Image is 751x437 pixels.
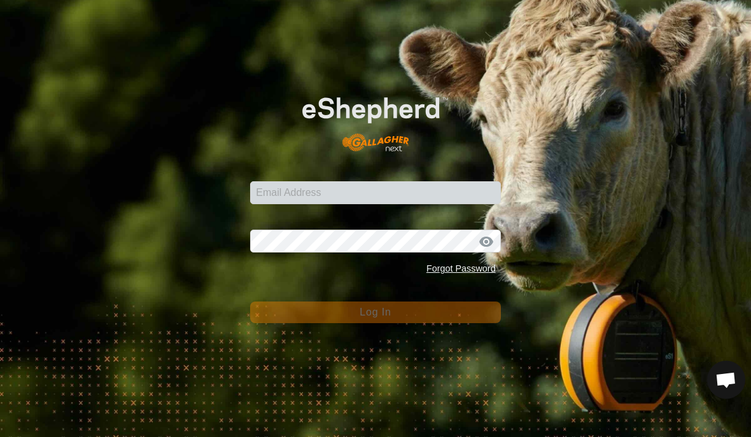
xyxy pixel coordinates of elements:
[276,76,476,162] img: E-shepherd Logo
[250,181,500,204] input: Email Address
[360,307,391,317] span: Log In
[707,361,745,399] div: Open chat
[426,263,496,274] a: Forgot Password
[250,302,500,323] button: Log In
